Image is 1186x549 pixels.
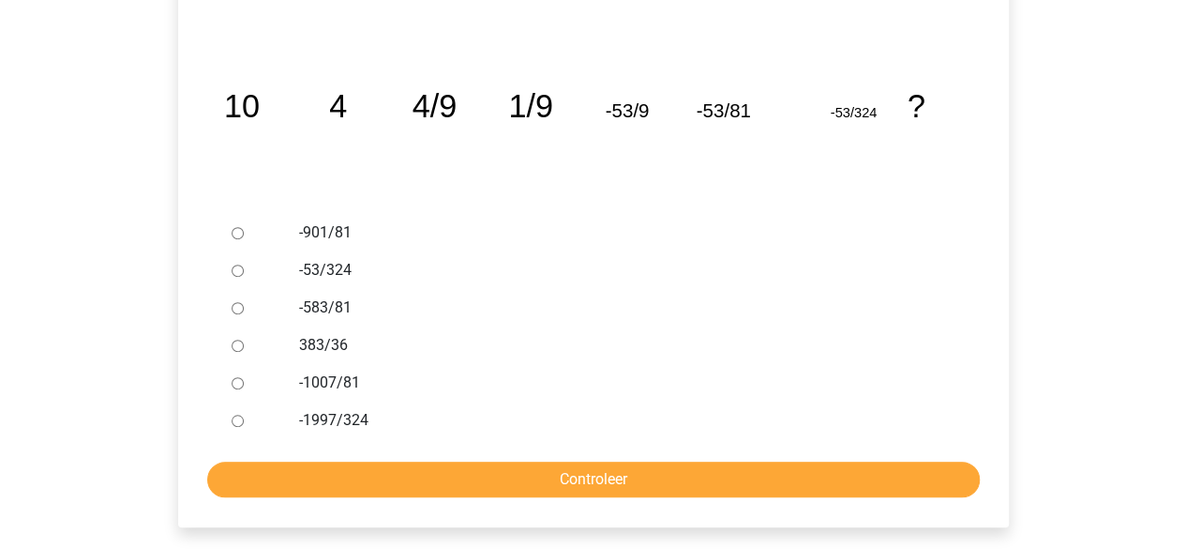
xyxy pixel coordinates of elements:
[299,297,948,319] label: -583/81
[830,105,877,120] tspan: -53/324
[696,99,750,121] tspan: -53/81
[207,462,980,497] input: Controleer
[299,221,948,244] label: -901/81
[299,334,948,357] label: 383/36
[605,99,649,121] tspan: -53/9
[299,259,948,282] label: -53/324
[412,88,457,124] tspan: 4/9
[508,88,553,124] tspan: 1/9
[907,88,924,124] tspan: ?
[329,88,347,124] tspan: 4
[223,88,259,124] tspan: 10
[299,372,948,394] label: -1007/81
[299,409,948,432] label: -1997/324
